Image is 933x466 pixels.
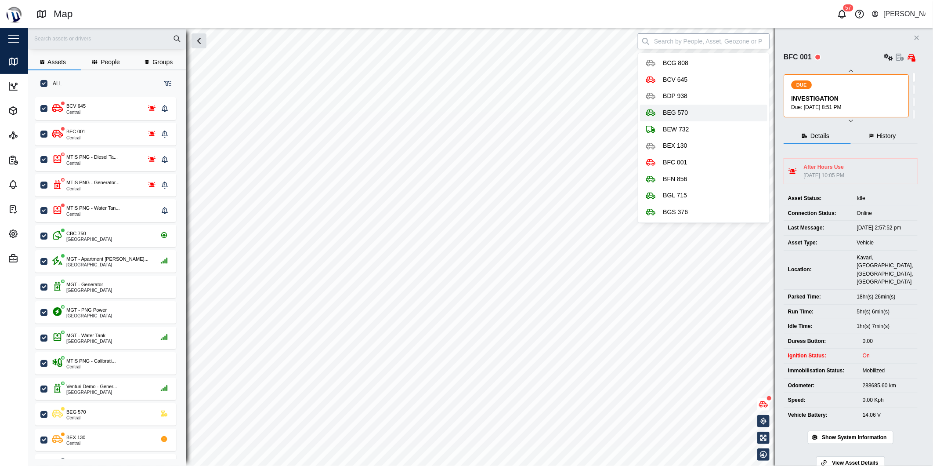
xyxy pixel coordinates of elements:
div: BCV 645 [66,102,86,110]
div: BEW 732 [663,125,689,135]
span: Groups [152,59,173,65]
div: On [863,352,913,360]
span: Assets [47,59,66,65]
div: MGT - Apartment [PERSON_NAME]... [66,255,148,263]
span: Details [810,133,829,139]
div: MGT - Generator [66,281,103,288]
div: [GEOGRAPHIC_DATA] [66,288,112,293]
div: BEX 130 [66,434,85,441]
div: Map [54,7,73,22]
div: Reports [23,155,51,165]
div: 18hr(s) 26min(s) [857,293,913,301]
div: 288685.60 km [863,382,913,390]
div: After Hours Use [804,163,844,171]
div: 57 [843,4,853,11]
div: MTIS PNG - Generator... [66,179,119,186]
div: INVESTIGATION [791,94,903,104]
button: Show System Information [808,431,893,444]
div: Asset Type: [788,239,848,247]
div: Mobilized [863,367,913,375]
div: Due: [DATE] 8:51 PM [791,103,903,112]
div: BCG 808 [663,58,688,68]
div: Asset Status: [788,194,848,203]
div: BGL 715 [663,191,687,200]
div: Run Time: [788,308,848,316]
div: Central [66,187,119,191]
div: BEG 570 [663,108,688,118]
div: Odometer: [788,382,854,390]
div: Central [66,110,86,115]
div: 5hr(s) 6min(s) [857,308,913,316]
div: CBC 750 [66,230,86,237]
span: History [877,133,896,139]
div: Vehicle Battery: [788,411,854,419]
div: Settings [23,229,52,239]
div: BEX 130 [663,141,687,151]
div: Sites [23,131,43,140]
div: Location: [788,266,848,274]
div: Connection Status: [788,209,848,218]
div: Immobilisation Status: [788,367,854,375]
div: Duress Button: [788,337,854,346]
input: Search assets or drivers [33,32,181,45]
div: Dashboard [23,81,60,91]
div: Central [66,161,118,166]
canvas: Map [28,28,933,466]
div: [DATE] 10:05 PM [804,171,844,180]
div: [GEOGRAPHIC_DATA] [66,314,112,318]
div: [GEOGRAPHIC_DATA] [66,339,112,344]
div: 0.00 [863,337,913,346]
div: [PERSON_NAME] [883,9,926,20]
div: [GEOGRAPHIC_DATA] [66,237,112,242]
div: Kavari, [GEOGRAPHIC_DATA], [GEOGRAPHIC_DATA], [GEOGRAPHIC_DATA] [857,254,913,286]
span: People [101,59,120,65]
input: Search by People, Asset, Geozone or Place [638,33,770,49]
div: Idle [857,194,913,203]
span: DUE [796,81,807,89]
div: BCV 645 [663,75,687,85]
div: 1hr(s) 7min(s) [857,322,913,331]
div: Central [66,416,86,420]
div: Idle Time: [788,322,848,331]
div: grid [35,94,186,459]
div: Venturi Demo - Gener... [66,383,117,390]
div: MTIS PNG - Calibrati... [66,357,116,365]
span: Show System Information [822,431,886,444]
button: [PERSON_NAME] [871,8,926,20]
div: BFC 001 [663,158,687,167]
div: Parked Time: [788,293,848,301]
div: Assets [23,106,48,116]
div: Map [23,57,42,66]
div: 14.06 V [863,411,913,419]
div: MTIS PNG - Diesel Ta... [66,153,118,161]
div: [GEOGRAPHIC_DATA] [66,263,148,267]
div: Alarms [23,180,49,189]
div: Last Message: [788,224,848,232]
div: MTIS PNG - Water Tan... [66,204,120,212]
label: ALL [47,80,62,87]
div: BFN 856 [663,175,687,184]
div: MGT - PNG Power [66,306,107,314]
div: Central [66,136,85,140]
div: BFC 001 [784,52,812,63]
div: BFC 001 [66,128,85,135]
div: Ignition Status: [788,352,854,360]
div: Central [66,365,116,369]
div: MGT - Water Tank [66,332,105,339]
div: [DATE] 2:57:52 pm [857,224,913,232]
div: [GEOGRAPHIC_DATA] [66,390,117,395]
div: Online [857,209,913,218]
div: Tasks [23,204,46,214]
div: BEG 570 [66,408,86,416]
div: Speed: [788,396,854,404]
div: Vehicle [857,239,913,247]
div: 0.00 Kph [863,396,913,404]
div: BGS 376 [663,208,688,217]
div: Central [66,441,85,446]
div: BDP 938 [663,91,687,101]
img: Main Logo [4,4,24,24]
div: Central [66,212,120,217]
div: Admin [23,254,47,263]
